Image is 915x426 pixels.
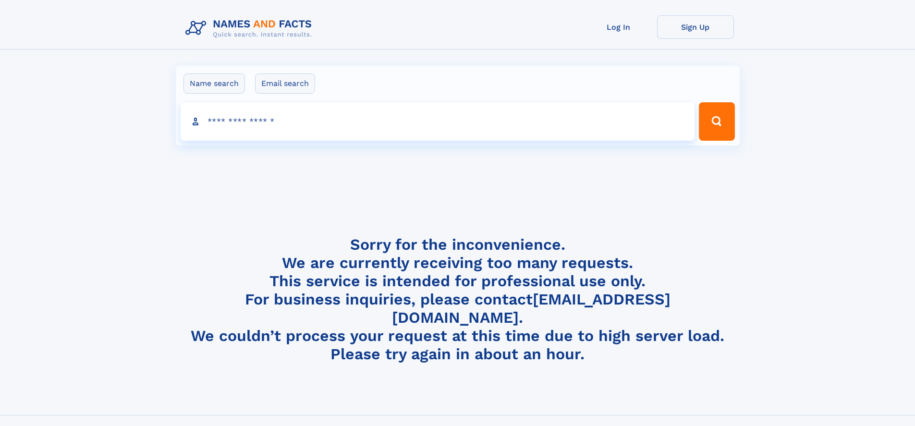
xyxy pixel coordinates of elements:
[181,102,695,141] input: search input
[183,73,245,94] label: Name search
[182,235,734,364] h4: Sorry for the inconvenience. We are currently receiving too many requests. This service is intend...
[255,73,315,94] label: Email search
[182,15,320,41] img: Logo Names and Facts
[392,290,671,327] a: [EMAIL_ADDRESS][DOMAIN_NAME]
[580,15,657,39] a: Log In
[699,102,734,141] button: Search Button
[657,15,734,39] a: Sign Up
